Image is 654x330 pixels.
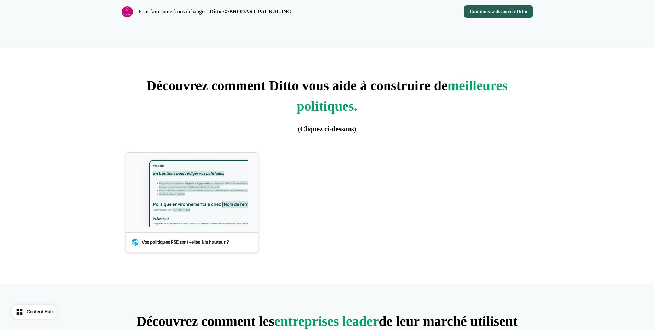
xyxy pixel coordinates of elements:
[464,5,533,18] button: Continuez à découvrir Ditto
[139,8,291,16] p: Pour faire suite à nos échanges -
[121,75,533,137] p: Découvrez comment Ditto vous aide à construire de
[210,9,291,14] strong: Ditto <>BRODART PACKAGING
[298,125,356,133] span: (Cliquez ci-dessous)
[11,305,57,319] button: Content Hub
[274,314,379,329] span: entreprises leader
[297,78,507,114] span: meilleures politiques.
[125,152,259,252] button: Vos politiques RSE sont-elles à la hauteur ?Vos politiques RSE sont-elles à la hauteur ?
[27,308,53,315] div: Content Hub
[131,158,253,227] img: Vos politiques RSE sont-elles à la hauteur ?
[142,239,229,246] div: Vos politiques RSE sont-elles à la hauteur ?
